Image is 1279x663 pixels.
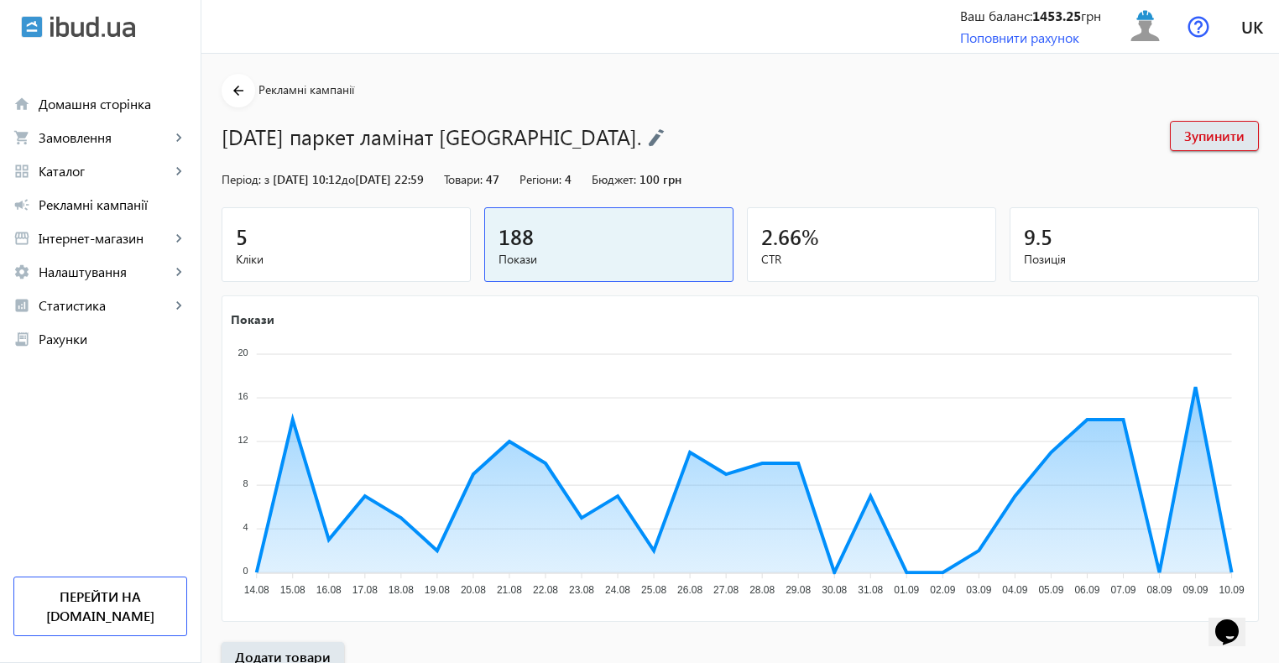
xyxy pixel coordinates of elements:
[222,122,1153,151] h1: [DATE] паркет ламінат [GEOGRAPHIC_DATA].
[352,584,378,596] tspan: 17.08
[497,584,522,596] tspan: 21.08
[486,171,499,187] span: 47
[749,584,775,596] tspan: 28.08
[258,81,354,97] span: Рекламні кампанії
[236,251,457,268] span: Кліки
[960,7,1101,25] div: Ваш баланс: грн
[1110,584,1135,596] tspan: 07.09
[677,584,702,596] tspan: 26.08
[1002,584,1027,596] tspan: 04.09
[231,311,274,326] text: Покази
[713,584,739,596] tspan: 27.08
[13,196,30,213] mat-icon: campaign
[39,196,187,213] span: Рекламні кампанії
[39,163,170,180] span: Каталог
[222,171,269,187] span: Період: з
[389,584,414,596] tspan: 18.08
[13,577,187,636] a: Перейти на [DOMAIN_NAME]
[1146,584,1172,596] tspan: 08.09
[39,129,170,146] span: Замовлення
[39,297,170,314] span: Статистика
[605,584,630,596] tspan: 24.08
[1183,584,1209,596] tspan: 09.09
[243,478,248,488] tspan: 8
[238,390,248,400] tspan: 16
[39,331,187,347] span: Рахунки
[13,129,30,146] mat-icon: shopping_cart
[170,163,187,180] mat-icon: keyboard_arrow_right
[13,230,30,247] mat-icon: storefront
[822,584,847,596] tspan: 30.08
[280,584,305,596] tspan: 15.08
[894,584,919,596] tspan: 01.09
[592,171,636,187] span: Бюджет:
[243,566,248,576] tspan: 0
[236,222,248,250] span: 5
[1024,251,1245,268] span: Позиція
[13,331,30,347] mat-icon: receipt_long
[243,522,248,532] tspan: 4
[170,297,187,314] mat-icon: keyboard_arrow_right
[244,584,269,596] tspan: 14.08
[13,96,30,112] mat-icon: home
[761,222,801,250] span: 2.66
[1024,222,1052,250] span: 9.5
[858,584,883,596] tspan: 31.08
[461,584,486,596] tspan: 20.08
[13,297,30,314] mat-icon: analytics
[966,584,991,596] tspan: 03.09
[170,230,187,247] mat-icon: keyboard_arrow_right
[21,16,43,38] img: ibud.svg
[39,264,170,280] span: Налаштування
[444,171,483,187] span: Товари:
[1209,596,1262,646] iframe: chat widget
[13,163,30,180] mat-icon: grid_view
[39,96,187,112] span: Домашня сторінка
[1074,584,1099,596] tspan: 06.09
[519,171,561,187] span: Регіони:
[342,171,355,187] span: до
[39,230,170,247] span: Інтернет-магазин
[170,129,187,146] mat-icon: keyboard_arrow_right
[499,222,534,250] span: 188
[641,584,666,596] tspan: 25.08
[238,435,248,445] tspan: 12
[930,584,955,596] tspan: 02.09
[1170,121,1259,151] button: Зупинити
[1126,8,1164,45] img: user.svg
[1184,127,1245,145] span: Зупинити
[1032,7,1081,24] b: 1453.25
[170,264,187,280] mat-icon: keyboard_arrow_right
[1219,584,1245,596] tspan: 10.09
[228,81,249,102] mat-icon: arrow_back
[639,171,681,187] span: 100 грн
[1241,16,1263,37] span: uk
[499,251,719,268] span: Покази
[316,584,342,596] tspan: 16.08
[13,264,30,280] mat-icon: settings
[801,222,819,250] span: %
[1188,16,1209,38] img: help.svg
[761,251,982,268] span: CTR
[425,584,450,596] tspan: 19.08
[238,347,248,357] tspan: 20
[50,16,135,38] img: ibud_text.svg
[565,171,572,187] span: 4
[960,29,1079,46] a: Поповнити рахунок
[569,584,594,596] tspan: 23.08
[533,584,558,596] tspan: 22.08
[273,171,424,187] span: [DATE] 10:12 [DATE] 22:59
[1038,584,1063,596] tspan: 05.09
[786,584,811,596] tspan: 29.08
